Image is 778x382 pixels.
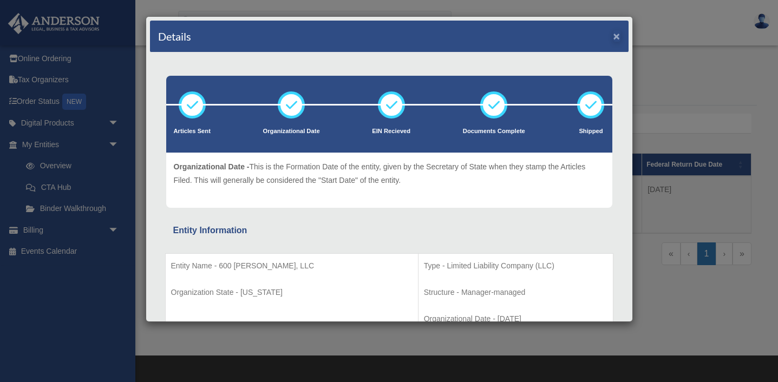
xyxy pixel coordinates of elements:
span: Organizational Date - [174,162,250,171]
p: Documents Complete [463,126,525,137]
p: Organization State - [US_STATE] [171,286,413,299]
p: This is the Formation Date of the entity, given by the Secretary of State when they stamp the Art... [174,160,605,187]
div: Entity Information [173,223,605,238]
p: Organizational Date - [DATE] [424,312,607,326]
p: Structure - Manager-managed [424,286,607,299]
p: EIN Recieved [372,126,410,137]
button: × [613,30,620,42]
p: Type - Limited Liability Company (LLC) [424,259,607,273]
p: Articles Sent [174,126,211,137]
p: Entity Name - 600 [PERSON_NAME], LLC [171,259,413,273]
h4: Details [158,29,191,44]
p: Shipped [577,126,604,137]
p: Organizational Date [263,126,320,137]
